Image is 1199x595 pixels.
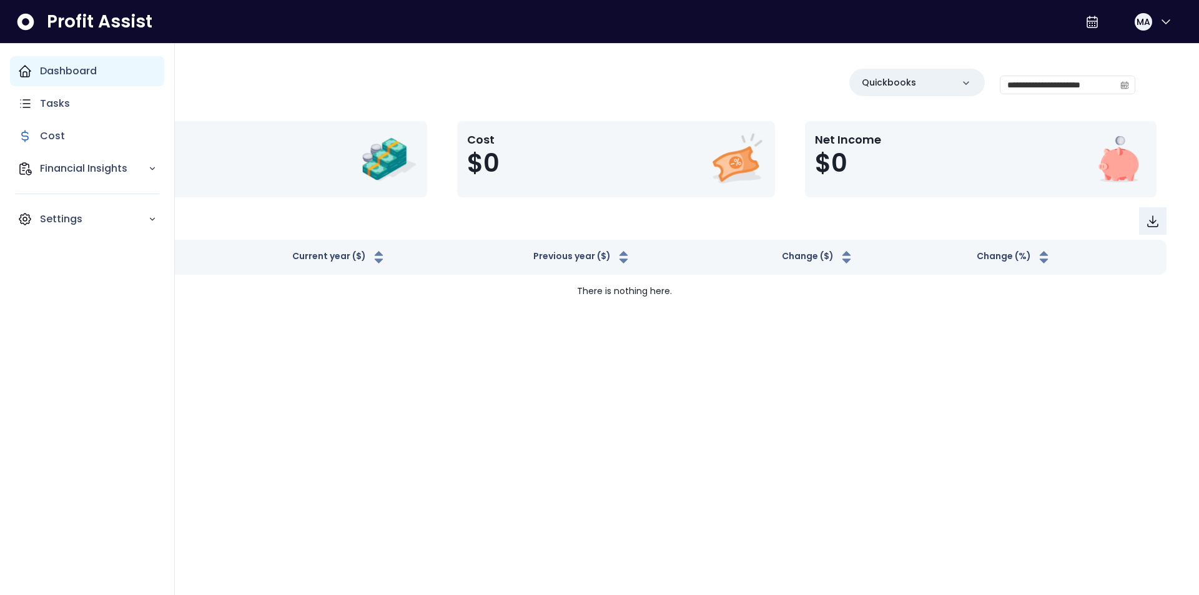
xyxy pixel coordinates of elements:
img: Cost [709,131,765,187]
p: Settings [40,212,148,227]
span: $0 [467,148,500,178]
p: Cost [467,131,500,148]
p: Financial Insights [40,161,148,176]
span: Profit Assist [47,11,152,33]
p: Dashboard [40,64,97,79]
button: Change (%) [977,250,1052,265]
svg: calendar [1120,81,1129,89]
p: Tasks [40,96,70,111]
button: Change ($) [782,250,854,265]
img: Revenue [361,131,417,187]
span: $0 [815,148,847,178]
button: Download [1139,207,1167,235]
p: Net Income [815,131,881,148]
span: MA [1137,16,1150,28]
button: Current year ($) [292,250,387,265]
button: Previous year ($) [533,250,631,265]
p: Quickbooks [862,76,916,89]
td: There is nothing here. [82,275,1167,308]
img: Net Income [1090,131,1147,187]
p: Cost [40,129,65,144]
